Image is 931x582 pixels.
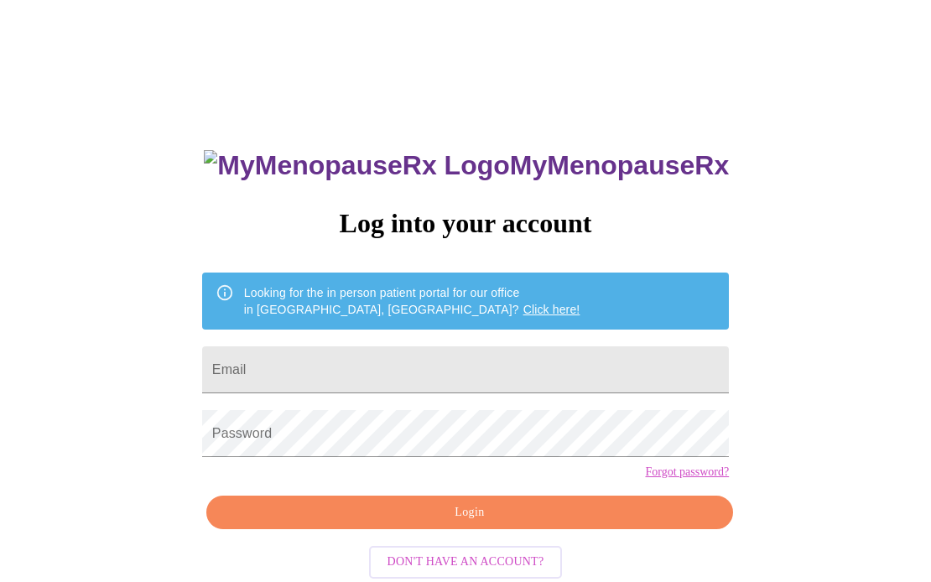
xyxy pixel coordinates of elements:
[645,465,729,479] a: Forgot password?
[226,502,714,523] span: Login
[369,546,563,579] button: Don't have an account?
[204,150,509,181] img: MyMenopauseRx Logo
[365,553,567,568] a: Don't have an account?
[204,150,729,181] h3: MyMenopauseRx
[202,208,729,239] h3: Log into your account
[523,303,580,316] a: Click here!
[206,496,733,530] button: Login
[387,552,544,573] span: Don't have an account?
[244,278,580,325] div: Looking for the in person patient portal for our office in [GEOGRAPHIC_DATA], [GEOGRAPHIC_DATA]?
